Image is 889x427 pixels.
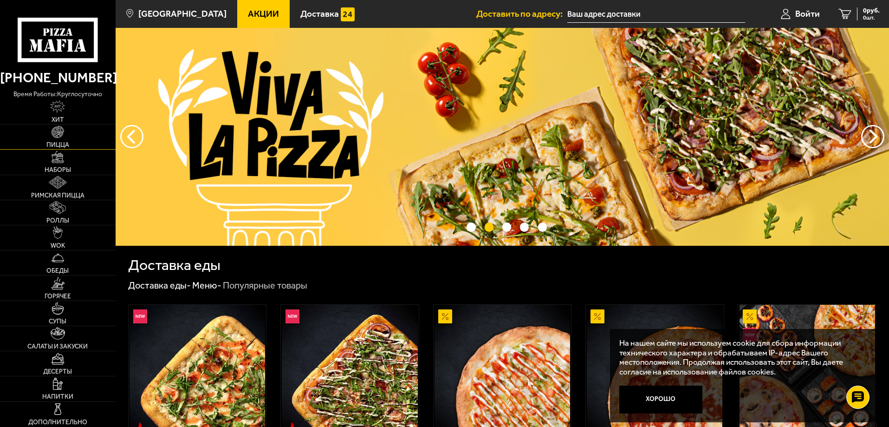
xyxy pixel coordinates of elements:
button: точки переключения [520,223,529,231]
span: [GEOGRAPHIC_DATA] [138,9,227,18]
a: Доставка еды- [128,280,191,291]
span: Десерты [43,368,72,375]
span: Римская пицца [31,192,84,199]
img: Новинка [133,309,147,323]
img: Акционный [591,309,604,323]
h1: Доставка еды [128,258,221,273]
span: Дополнительно [28,419,87,426]
span: Супы [49,318,66,325]
span: Акции [248,9,279,18]
span: Роллы [46,217,69,224]
button: точки переключения [485,223,493,231]
img: 15daf4d41897b9f0e9f617042186c801.svg [341,7,355,21]
span: Войти [795,9,820,18]
div: Популярные товары [223,280,307,292]
span: 0 шт. [863,15,880,20]
span: Пицца [46,142,69,148]
button: следующий [120,125,143,148]
span: Доставка [300,9,339,18]
button: точки переключения [467,223,475,231]
span: Наборы [45,167,71,173]
span: Обеды [46,268,69,274]
img: Акционный [438,309,452,323]
button: Хорошо [619,386,703,414]
img: Новинка [743,328,757,342]
span: Горячее [45,293,71,300]
span: 0 руб. [863,7,880,14]
img: Акционный [743,309,757,323]
p: На нашем сайте мы используем cookie для сбора информации технического характера и обрабатываем IP... [619,338,862,377]
span: Салаты и закуски [27,343,88,350]
button: точки переключения [538,223,547,231]
a: Меню- [192,280,221,291]
span: Напитки [42,394,73,400]
input: Ваш адрес доставки [567,6,745,23]
button: предыдущий [861,125,884,148]
img: Новинка [286,309,299,323]
span: Хит [52,117,64,123]
span: WOK [51,243,65,249]
button: точки переключения [502,223,511,231]
span: Доставить по адресу: [476,9,567,18]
